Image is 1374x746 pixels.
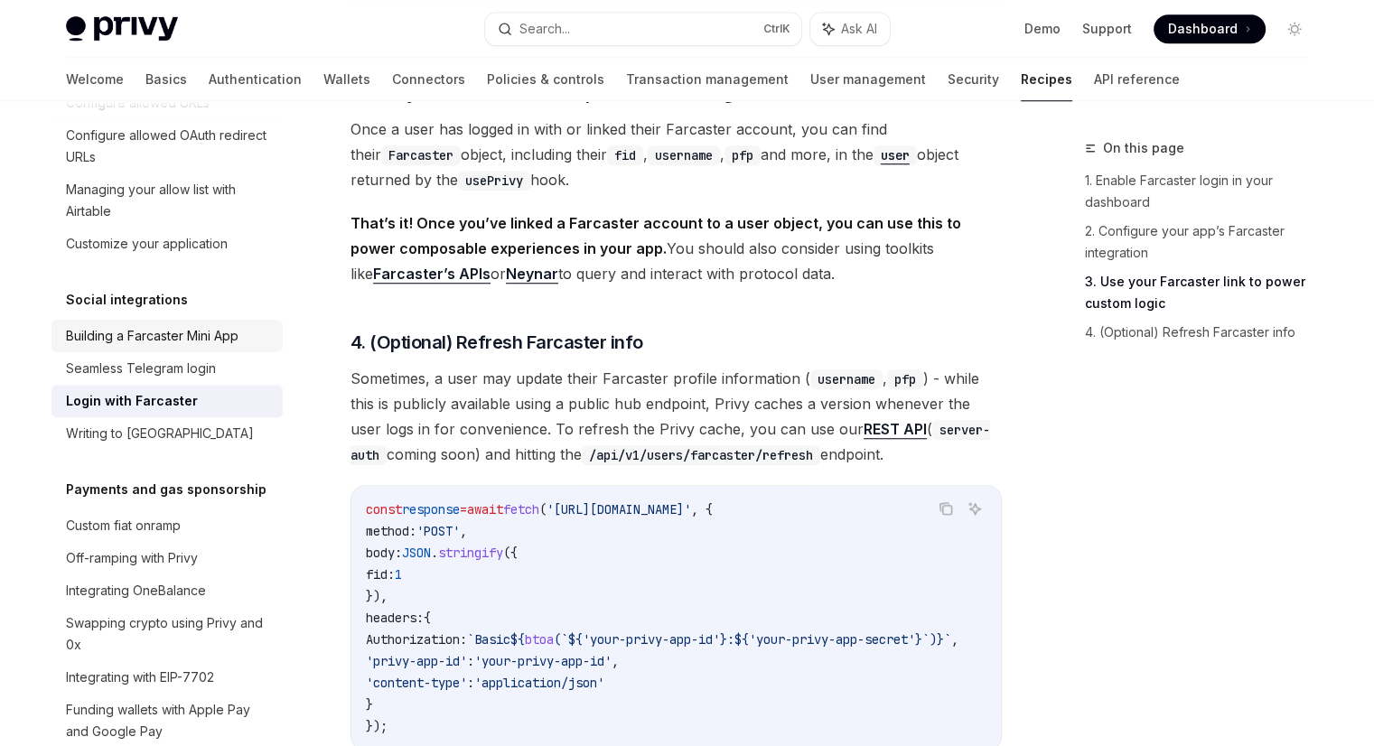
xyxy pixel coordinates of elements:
a: Dashboard [1154,14,1266,43]
span: Authorization: [366,631,467,648]
span: ${ [734,631,749,648]
span: headers: [366,610,424,626]
code: username [648,145,720,165]
button: Copy the contents from the code block [934,497,958,520]
a: Transaction management [626,58,789,101]
a: Farcaster’s APIs [373,265,491,284]
span: = [460,501,467,518]
span: 'your-privy-app-secret' [749,631,915,648]
a: 2. Configure your app’s Farcaster integration [1085,217,1323,267]
a: API reference [1094,58,1180,101]
span: , [951,631,958,648]
a: Integrating with EIP-7702 [51,661,283,694]
span: Dashboard [1168,20,1238,38]
span: } [366,696,373,713]
span: const [366,501,402,518]
a: Security [948,58,999,101]
div: Funding wallets with Apple Pay and Google Pay [66,699,272,742]
span: Sometimes, a user may update their Farcaster profile information ( , ) - while this is publicly a... [351,366,1002,467]
span: 'privy-app-id' [366,653,467,669]
div: Search... [519,18,570,40]
span: method: [366,523,416,539]
span: ` [561,631,568,648]
div: Off-ramping with Privy [66,547,198,569]
span: }), [366,588,388,604]
a: user [874,145,917,163]
a: Seamless Telegram login [51,352,283,385]
span: You should also consider using toolkits like or to query and interact with protocol data. [351,210,1002,286]
a: Connectors [392,58,465,101]
button: Ask AI [810,13,890,45]
img: light logo [66,16,178,42]
code: pfp [724,145,761,165]
code: Farcaster [381,145,461,165]
span: body: [366,545,402,561]
span: , { [691,501,713,518]
span: fid: [366,566,395,583]
div: Integrating with EIP-7702 [66,667,214,688]
div: Customize your application [66,233,228,255]
span: , [612,653,619,669]
span: fetch [503,501,539,518]
h5: Social integrations [66,289,188,311]
span: ({ [503,545,518,561]
span: On this page [1103,137,1184,159]
span: : [727,631,734,648]
span: } [915,631,922,648]
strong: That’s it! Once you’ve linked a Farcaster account to a user object, you can use this to power com... [351,214,961,257]
a: Support [1082,20,1132,38]
a: 1. Enable Farcaster login in your dashboard [1085,166,1323,217]
span: : [467,653,474,669]
span: ` [944,631,951,648]
a: User management [810,58,926,101]
code: user [874,145,917,165]
button: Toggle dark mode [1280,14,1309,43]
span: Once a user has logged in with or linked their Farcaster account, you can find their object, incl... [351,117,1002,192]
div: Building a Farcaster Mini App [66,325,238,347]
span: } [937,631,944,648]
code: pfp [887,369,923,389]
code: username [810,369,883,389]
span: '[URL][DOMAIN_NAME]' [547,501,691,518]
code: fid [607,145,643,165]
span: Ctrl K [763,22,790,36]
span: }); [366,718,388,734]
span: ) [930,631,937,648]
a: Configure allowed OAuth redirect URLs [51,119,283,173]
span: 'application/json' [474,675,604,691]
span: 'content-type' [366,675,467,691]
a: Basics [145,58,187,101]
span: response [402,501,460,518]
div: Configure allowed OAuth redirect URLs [66,125,272,168]
span: : [467,675,474,691]
span: `Basic [467,631,510,648]
a: Off-ramping with Privy [51,542,283,574]
span: { [424,610,431,626]
span: btoa [525,631,554,648]
a: REST API [864,420,927,439]
a: Swapping crypto using Privy and 0x [51,607,283,661]
a: 4. (Optional) Refresh Farcaster info [1085,318,1323,347]
span: 'your-privy-app-id' [583,631,720,648]
a: Wallets [323,58,370,101]
a: Integrating OneBalance [51,574,283,607]
a: Customize your application [51,228,283,260]
button: Search...CtrlK [485,13,801,45]
div: Login with Farcaster [66,390,198,412]
code: /api/v1/users/farcaster/refresh [582,445,820,465]
a: Login with Farcaster [51,385,283,417]
span: 'your-privy-app-id' [474,653,612,669]
a: 3. Use your Farcaster link to power custom logic [1085,267,1323,318]
div: Swapping crypto using Privy and 0x [66,612,272,656]
span: 'POST' [416,523,460,539]
a: Managing your allow list with Airtable [51,173,283,228]
a: Writing to [GEOGRAPHIC_DATA] [51,417,283,450]
span: JSON [402,545,431,561]
div: Custom fiat onramp [66,515,181,536]
a: Custom fiat onramp [51,509,283,542]
span: 1 [395,566,402,583]
span: , [460,523,467,539]
span: ${ [510,631,525,648]
span: Ask AI [841,20,877,38]
div: Managing your allow list with Airtable [66,179,272,222]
